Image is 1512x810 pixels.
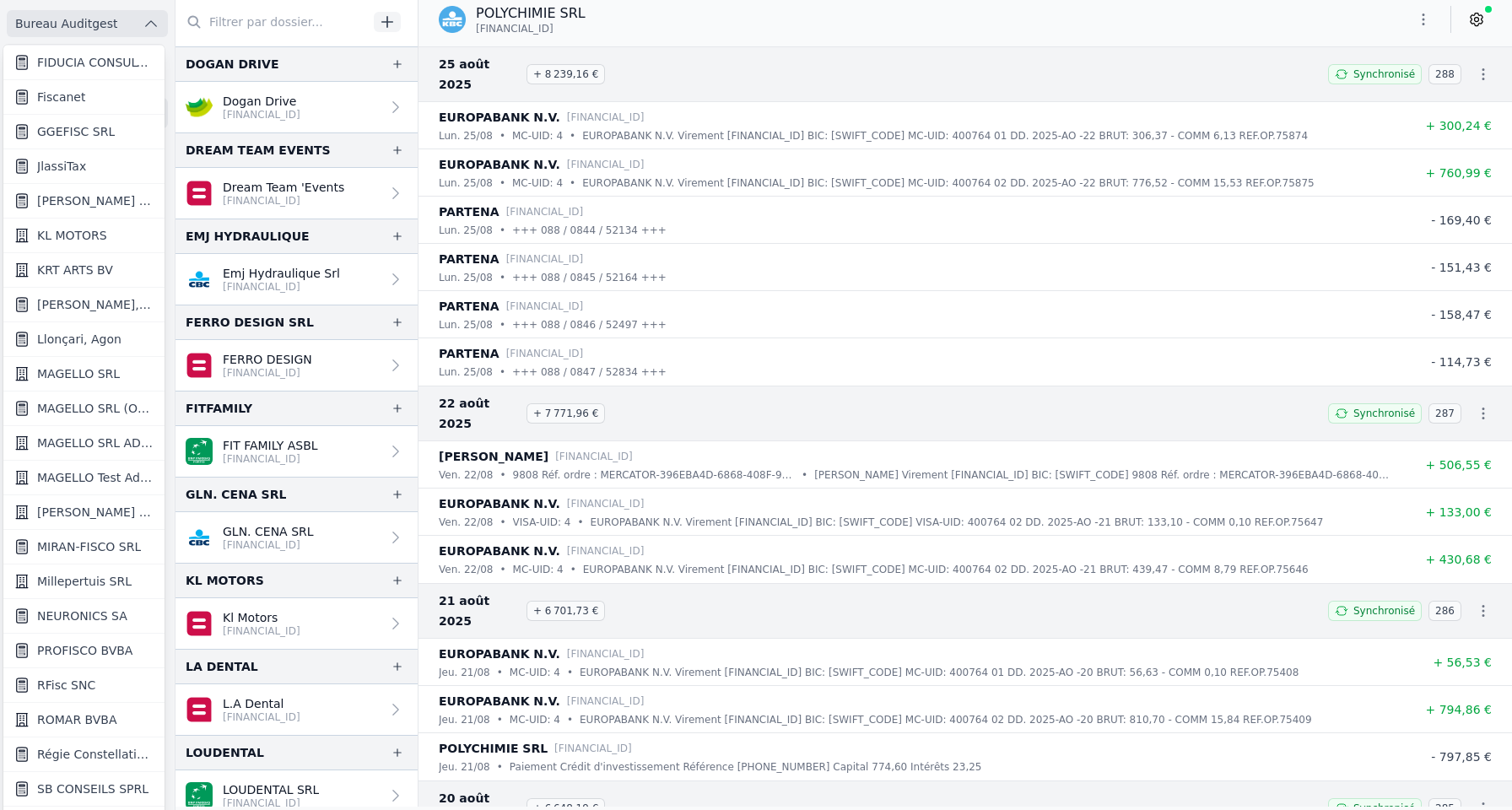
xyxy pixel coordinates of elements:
span: ROMAR BVBA [37,711,117,728]
span: [PERSON_NAME] SRL [37,504,154,521]
span: [PERSON_NAME] ET PARTNERS SRL [37,192,154,209]
span: KRT ARTS BV [37,262,113,278]
span: MIRAN-FISCO SRL [37,538,141,555]
span: [PERSON_NAME], [PERSON_NAME] [37,296,154,313]
span: GGEFISC SRL [37,123,115,140]
span: Millepertuis SRL [37,573,132,590]
span: FIDUCIA CONSULTING SRL [37,54,154,71]
span: RFisc SNC [37,677,95,694]
span: Llonçari, Agon [37,331,121,348]
span: JlassiTax [37,158,86,175]
span: Régie Constellation SCRL [37,746,154,763]
span: MAGELLO SRL ADERYS [37,435,154,451]
span: MAGELLO SRL [37,365,120,382]
span: SB CONSEILS SPRL [37,780,148,797]
span: MAGELLO Test Aderys [37,469,154,486]
span: Fiscanet [37,89,85,105]
span: PROFISCO BVBA [37,642,132,659]
span: MAGELLO SRL (OFFICIEL) [37,400,154,417]
span: KL MOTORS [37,227,107,244]
span: NEURONICS SA [37,607,127,624]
